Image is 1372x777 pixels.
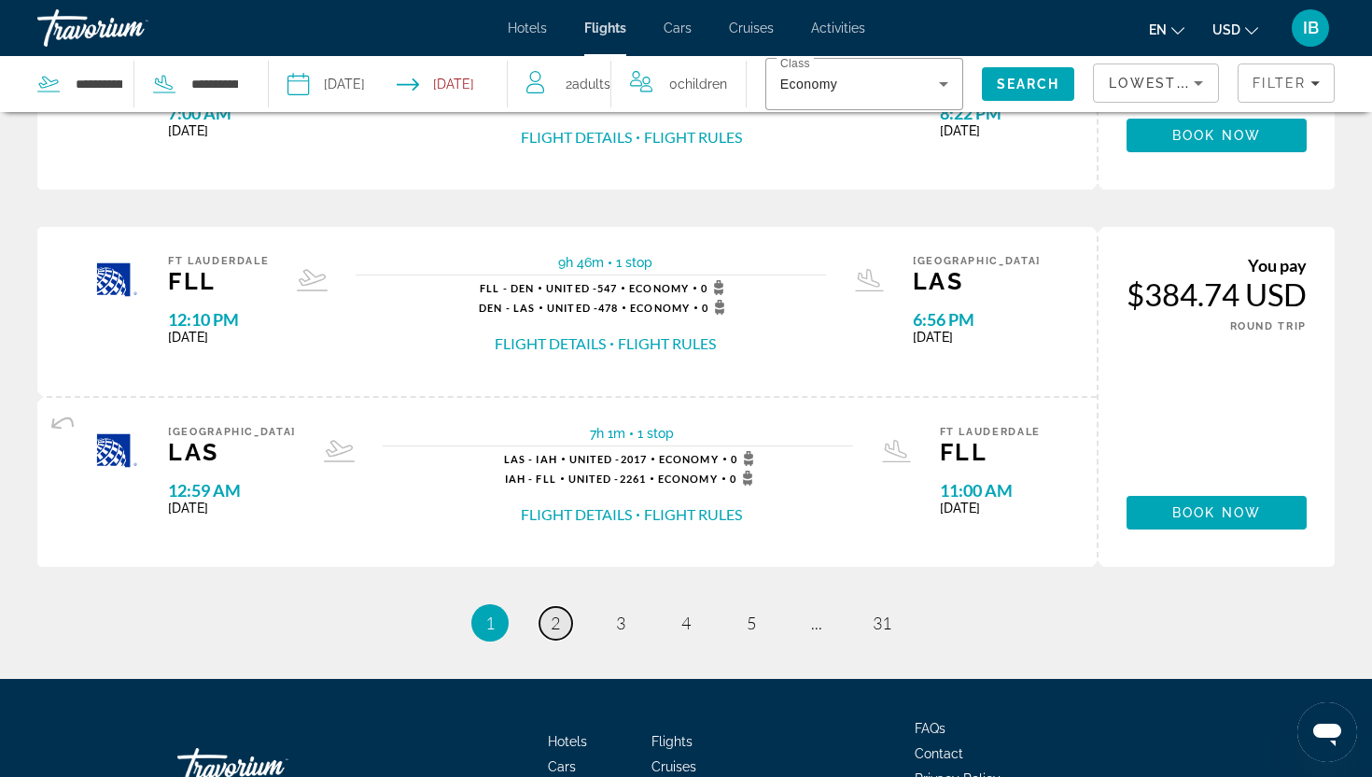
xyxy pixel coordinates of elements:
span: IAH - FLL [505,473,556,485]
span: 5 [747,613,756,633]
span: 9h 46m [558,255,604,270]
span: 12:10 PM [168,309,269,330]
span: 12:59 AM [168,480,296,501]
button: Select depart date [287,56,365,112]
span: 478 [547,302,618,314]
span: Hotels [548,734,587,749]
span: Economy [780,77,837,92]
span: 4 [681,613,691,633]
img: Airline logo [93,426,140,473]
span: Ft Lauderdale [940,426,1041,438]
span: 0 [702,300,731,315]
span: Search [997,77,1060,92]
span: 2 [551,613,560,633]
button: Change currency [1212,16,1258,43]
button: Change language [1149,16,1184,43]
span: 31 [873,613,891,633]
span: LAS - IAH [504,453,557,465]
span: [DATE] [913,330,1041,345]
a: Cars [664,21,692,35]
span: ROUND TRIP [1230,320,1308,332]
span: 7:00 AM [168,103,296,123]
img: Airline logo [93,255,140,302]
span: [DATE] [168,501,296,516]
span: FLL [940,438,1041,466]
div: $384.74 USD [1127,275,1307,313]
a: FAQs [915,721,945,736]
span: United - [568,473,620,485]
span: United - [569,453,621,465]
button: Flight Rules [618,333,716,354]
span: LAS [168,438,296,466]
span: Ft Lauderdale [168,255,269,267]
span: 1 [485,613,495,633]
span: Adults [572,77,610,92]
a: Activities [811,21,865,35]
span: 0 [730,471,759,486]
button: Search [982,67,1075,101]
span: Lowest Price [1109,76,1228,91]
span: 3 [616,613,625,633]
span: [GEOGRAPHIC_DATA] [913,255,1041,267]
button: Flight Details [521,504,632,525]
span: Filter [1253,76,1306,91]
button: User Menu [1286,8,1335,48]
nav: Pagination [37,604,1335,642]
span: 7h 1m [590,426,625,441]
span: IB [1303,19,1319,37]
a: Travorium [37,4,224,52]
span: 2017 [569,453,647,465]
mat-label: Class [780,58,810,70]
span: 2261 [568,473,646,485]
span: DEN - LAS [479,302,535,314]
span: [DATE] [940,123,1041,138]
button: Book now [1127,496,1307,530]
iframe: Кнопка для запуску вікна повідомлень [1297,702,1357,762]
span: en [1149,22,1167,37]
span: Economy [630,302,690,314]
span: 11:00 AM [940,480,1041,501]
button: Flight Details [495,333,606,354]
button: Flight Rules [644,504,742,525]
button: Flight Rules [644,127,742,148]
a: Cars [548,759,576,774]
a: Flights [584,21,626,35]
span: USD [1212,22,1240,37]
span: 1 stop [616,255,652,270]
span: FLL [168,267,269,295]
div: You pay [1127,255,1307,275]
span: United - [547,302,598,314]
button: Flight Details [521,127,632,148]
span: Economy [629,282,689,294]
button: Book now [1127,119,1307,152]
a: Cruises [651,759,696,774]
a: Hotels [508,21,547,35]
span: 0 [731,451,760,466]
span: ... [811,613,822,633]
a: Contact [915,746,963,761]
span: United - [546,282,597,294]
span: FLL - DEN [480,282,534,294]
span: Children [678,77,727,92]
span: [DATE] [168,123,296,138]
a: Flights [651,734,693,749]
span: 6:56 PM [913,309,1041,330]
span: 1 stop [637,426,674,441]
span: [DATE] [168,330,269,345]
span: 547 [546,282,617,294]
span: 0 [701,280,730,295]
a: Cruises [729,21,774,35]
span: Economy [659,453,719,465]
span: 0 [669,71,727,97]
